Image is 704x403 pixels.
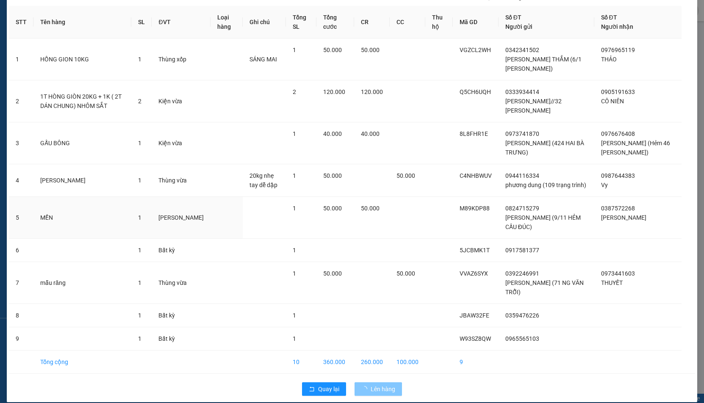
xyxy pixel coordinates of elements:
span: loading [361,386,371,392]
th: Thu hộ [425,6,453,39]
span: 1 [293,335,296,342]
span: VGZCL2WH [460,47,491,53]
span: 1 [138,312,141,319]
td: 6 [9,239,33,262]
td: Tổng cộng [33,351,131,374]
span: 40.000 [323,130,342,137]
th: Tổng cước [316,6,355,39]
span: 1 [138,247,141,254]
th: Tên hàng [33,6,131,39]
span: CÔ NIÊN [601,98,624,105]
td: Kiện vừa [152,122,211,164]
span: 50.000 [323,172,342,179]
span: 8L8FHR1E [460,130,488,137]
td: 4 [9,164,33,197]
span: 1 [138,279,141,286]
span: 0965565103 [505,335,539,342]
span: [PERSON_NAME] THẮM (6/1 [PERSON_NAME]) [505,56,582,72]
td: Thùng vừa [152,164,211,197]
span: Vy [601,182,608,188]
span: 1 [138,335,141,342]
span: Người nhận [601,23,633,30]
td: 1T HÒNG GIÒN 20KG + 1K ( 2T DÁN CHUNG) NHÔM SẮT [33,80,131,122]
span: Quay lại [318,384,339,394]
td: 9 [9,327,33,351]
td: 260.000 [354,351,390,374]
span: 50.000 [323,270,342,277]
span: 0944116334 [505,172,539,179]
span: 50.000 [323,205,342,212]
span: VVAZ6SYX [460,270,488,277]
td: 9 [453,351,499,374]
td: 100.000 [390,351,425,374]
span: 0824715279 [505,205,539,212]
td: 7 [9,262,33,304]
td: [PERSON_NAME] [152,197,211,239]
td: Thùng xốp [152,39,211,80]
span: [PERSON_NAME] (71 NG VĂN TRỖI) [505,279,584,295]
th: ĐVT [152,6,211,39]
td: GẤU BÔNG [33,122,131,164]
span: C4NHBWUV [460,172,492,179]
td: MỀN [33,197,131,239]
span: 0976965119 [601,47,635,53]
th: Loại hàng [211,6,243,39]
td: 2 [9,80,33,122]
span: 50.000 [396,270,415,277]
span: 0387572268 [601,205,635,212]
th: STT [9,6,33,39]
span: 50.000 [361,205,380,212]
th: Tổng SL [286,6,316,39]
span: 1 [138,214,141,221]
span: JBAW32FE [460,312,489,319]
span: 50.000 [323,47,342,53]
span: 2 [138,98,141,105]
span: [PERSON_NAME] (Hẻm 46 [PERSON_NAME]) [601,140,670,156]
span: 0973741870 [505,130,539,137]
span: THẢO [601,56,617,63]
span: Q5CH6UQH [460,88,491,95]
th: CR [354,6,390,39]
span: 40.000 [361,130,380,137]
span: 2 [293,88,296,95]
td: Thùng vừa [152,262,211,304]
td: [PERSON_NAME] [33,164,131,197]
span: 0973441603 [601,270,635,277]
span: THUYẾT [601,279,623,286]
span: W93SZ8QW [460,335,491,342]
span: 1 [138,177,141,184]
td: Bất kỳ [152,239,211,262]
span: 1 [293,205,296,212]
span: 20kg nhẹ tay dễ dập [249,172,277,188]
td: 1 [9,39,33,80]
td: Bất kỳ [152,304,211,327]
span: 1 [293,270,296,277]
span: 120.000 [323,88,345,95]
span: [PERSON_NAME] (424 HAI BÀ TRƯNG) [505,140,584,156]
th: SL [131,6,152,39]
span: 0333934414 [505,88,539,95]
td: 360.000 [316,351,355,374]
span: [PERSON_NAME] (9/11 HẺM CẦU ĐÚC) [505,214,581,230]
td: 3 [9,122,33,164]
td: Kiện vừa [152,80,211,122]
span: 1 [293,247,296,254]
span: 1 [293,312,296,319]
span: Người gửi [505,23,532,30]
td: HỒNG GION 10KG [33,39,131,80]
span: phương dung (109 trạng trình) [505,182,586,188]
td: 8 [9,304,33,327]
span: 0976676408 [601,130,635,137]
td: 10 [286,351,316,374]
span: Số ĐT [505,14,521,21]
span: 0987644383 [601,172,635,179]
span: 1 [293,130,296,137]
button: Lên hàng [355,382,402,396]
span: 5JCBMK1T [460,247,490,254]
span: rollback [309,386,315,393]
span: 120.000 [361,88,383,95]
span: [PERSON_NAME] [601,214,646,221]
td: 5 [9,197,33,239]
span: 0392246991 [505,270,539,277]
th: Mã GD [453,6,499,39]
